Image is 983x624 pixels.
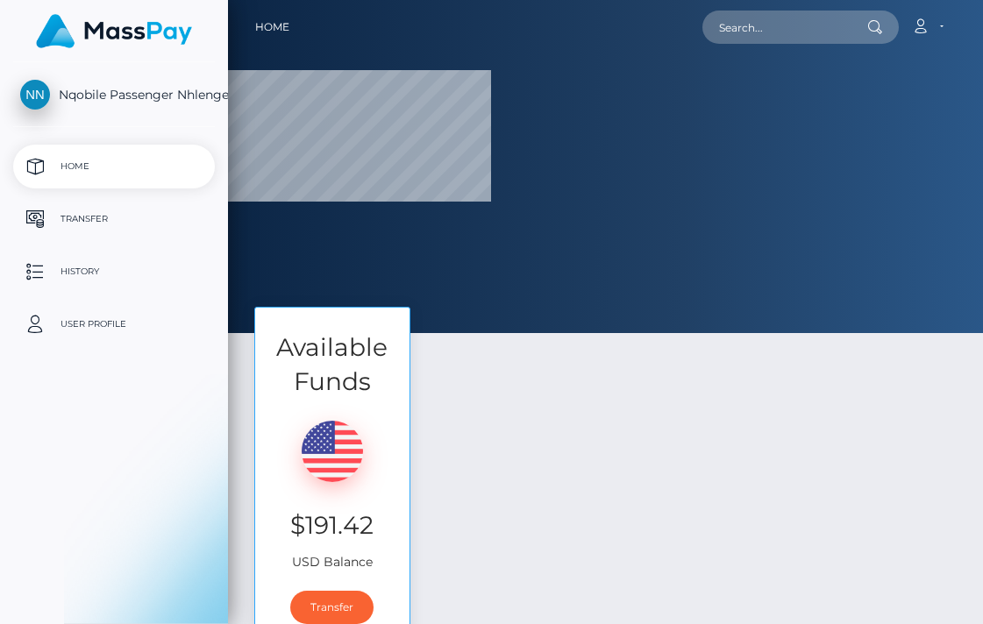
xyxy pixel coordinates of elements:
[13,302,215,346] a: User Profile
[302,421,363,482] img: USD.png
[268,508,396,542] h3: $191.42
[702,11,867,44] input: Search...
[20,311,208,337] p: User Profile
[13,145,215,188] a: Home
[20,153,208,180] p: Home
[36,14,192,48] img: MassPay
[255,9,289,46] a: Home
[13,197,215,241] a: Transfer
[13,87,215,103] span: Nqobile Passenger Nhlengethwa
[20,206,208,232] p: Transfer
[255,399,410,580] div: USD Balance
[290,591,374,624] a: Transfer
[255,330,410,399] h3: Available Funds
[20,259,208,285] p: History
[13,250,215,294] a: History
